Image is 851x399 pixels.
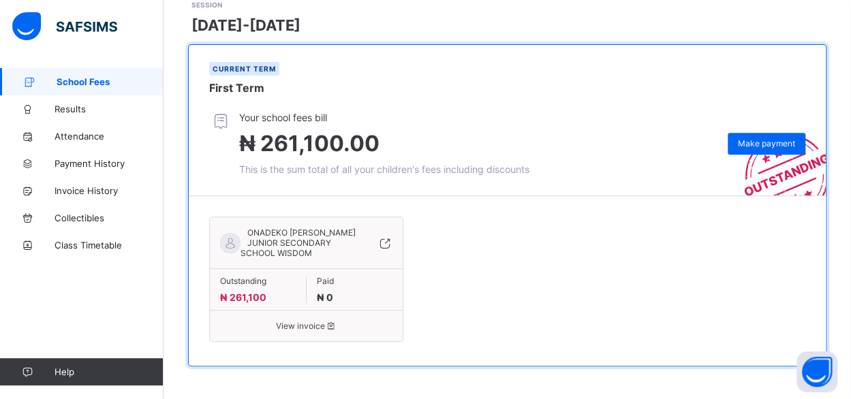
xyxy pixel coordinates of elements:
img: outstanding-stamp.3c148f88c3ebafa6da95868fa43343a1.svg [727,118,826,195]
span: View invoice [220,321,392,331]
span: ₦ 261,100.00 [239,130,380,157]
span: Your school fees bill [239,112,529,123]
span: SESSION [191,1,222,9]
span: School Fees [57,76,164,87]
span: This is the sum total of all your children's fees including discounts [239,163,529,175]
span: Results [55,103,164,114]
span: Help [55,366,163,377]
span: Class Timetable [55,240,164,251]
span: ONADEKO [PERSON_NAME] [247,227,358,238]
span: Make payment [738,138,795,148]
span: First Term [209,81,264,95]
button: Open asap [796,351,837,392]
span: Current term [213,65,276,73]
span: ₦ 261,100 [220,291,266,303]
span: Collectibles [55,212,164,223]
span: Payment History [55,158,164,169]
span: ₦ 0 [317,291,333,303]
span: Attendance [55,131,164,142]
span: Invoice History [55,185,164,196]
span: Outstanding [220,276,296,286]
span: Paid [317,276,393,286]
img: safsims [12,12,117,41]
span: JUNIOR SECONDARY SCHOOL WISDOM [241,238,331,258]
span: [DATE]-[DATE] [191,16,300,34]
